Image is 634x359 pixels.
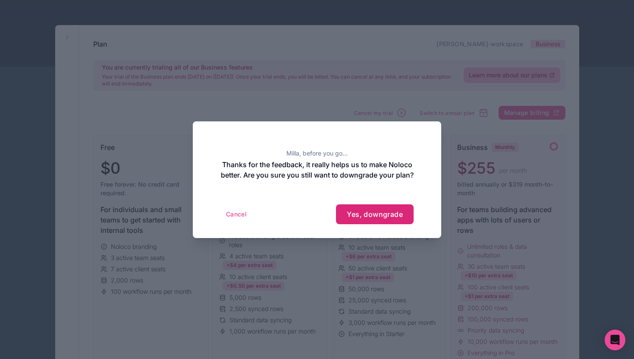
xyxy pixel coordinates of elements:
[336,204,414,224] button: Yes, downgrade
[220,207,252,221] button: Cancel
[220,149,414,158] h2: Milla, before you go...
[605,330,625,350] div: Open Intercom Messenger
[220,159,414,180] h2: Thanks for the feedback, it really helps us to make Noloco better. Are you sure you still want to...
[347,210,403,219] span: Yes, downgrade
